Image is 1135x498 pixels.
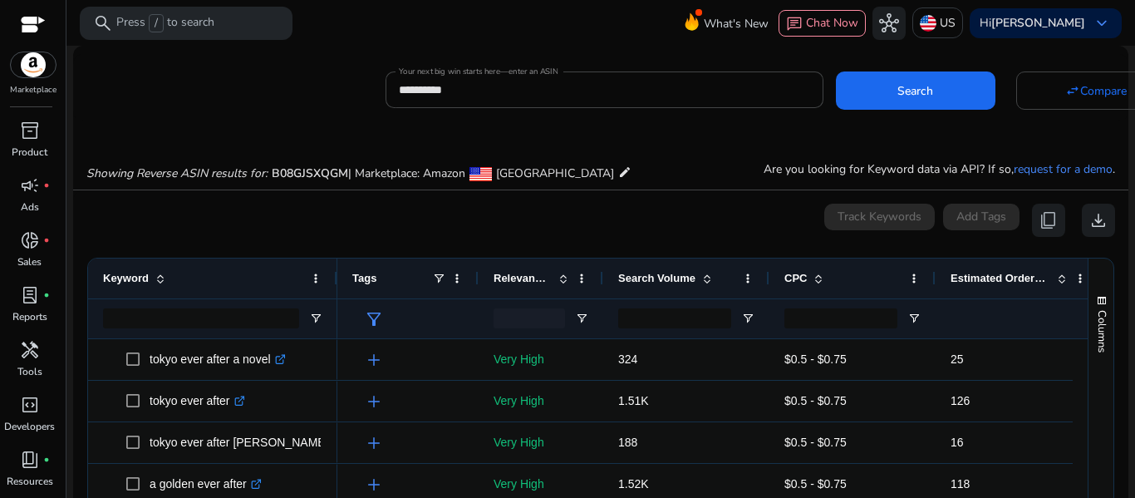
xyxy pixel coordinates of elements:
[940,8,956,37] p: US
[43,237,50,244] span: fiber_manual_record
[951,353,964,366] span: 25
[786,16,803,32] span: chat
[150,384,245,418] p: tokyo ever after
[991,15,1085,31] b: [PERSON_NAME]
[784,308,897,328] input: CPC Filter Input
[309,312,322,325] button: Open Filter Menu
[93,13,113,33] span: search
[20,395,40,415] span: code_blocks
[20,175,40,195] span: campaign
[352,272,376,284] span: Tags
[103,308,299,328] input: Keyword Filter Input
[494,384,588,418] p: Very High
[20,285,40,305] span: lab_profile
[1082,204,1115,237] button: download
[43,292,50,298] span: fiber_manual_record
[897,82,933,100] span: Search
[784,272,807,284] span: CPC
[20,121,40,141] span: inventory_2
[1080,82,1127,100] span: Compare
[951,272,1050,284] span: Estimated Orders/Month
[618,436,637,449] span: 188
[20,230,40,250] span: donut_small
[116,14,214,32] p: Press to search
[17,254,42,269] p: Sales
[951,477,970,491] span: 118
[1014,161,1113,177] a: request for a demo
[784,394,847,407] span: $0.5 - $0.75
[618,162,631,182] mat-icon: edit
[764,160,1115,178] p: Are you looking for Keyword data via API? If so, .
[784,353,847,366] span: $0.5 - $0.75
[43,456,50,463] span: fiber_manual_record
[980,17,1085,29] p: Hi
[364,433,384,453] span: add
[494,343,588,377] p: Very High
[575,312,588,325] button: Open Filter Menu
[86,165,268,181] i: Showing Reverse ASIN results for:
[1065,83,1080,98] mat-icon: swap_horiz
[872,7,906,40] button: hub
[12,309,47,324] p: Reports
[1088,210,1108,230] span: download
[784,477,847,491] span: $0.5 - $0.75
[1094,310,1109,353] span: Columns
[20,340,40,360] span: handyman
[150,343,286,377] p: tokyo ever after a novel
[618,272,695,284] span: Search Volume
[348,165,465,181] span: | Marketplace: Amazon
[618,308,731,328] input: Search Volume Filter Input
[879,13,899,33] span: hub
[10,84,57,96] p: Marketplace
[1092,13,1112,33] span: keyboard_arrow_down
[7,474,53,489] p: Resources
[150,426,344,460] p: tokyo ever after [PERSON_NAME]
[149,14,164,32] span: /
[494,272,552,284] span: Relevance Score
[11,52,56,77] img: amazon.svg
[364,392,384,412] span: add
[494,426,588,460] p: Very High
[618,394,649,407] span: 1.51K
[20,450,40,470] span: book_4
[836,71,995,110] button: Search
[496,165,614,181] span: [GEOGRAPHIC_DATA]
[364,309,384,329] span: filter_alt
[21,200,39,214] p: Ads
[951,436,964,449] span: 16
[4,419,55,434] p: Developers
[618,353,637,366] span: 324
[704,9,769,38] span: What's New
[364,475,384,495] span: add
[17,364,42,379] p: Tools
[920,15,936,32] img: us.svg
[907,312,921,325] button: Open Filter Menu
[806,15,858,31] span: Chat Now
[784,436,847,449] span: $0.5 - $0.75
[618,477,649,491] span: 1.52K
[12,145,47,160] p: Product
[103,272,149,284] span: Keyword
[951,394,970,407] span: 126
[364,350,384,370] span: add
[272,165,348,181] span: B08GJSXQGM
[779,10,866,37] button: chatChat Now
[399,66,558,77] mat-label: Your next big win starts here—enter an ASIN
[43,182,50,189] span: fiber_manual_record
[741,312,754,325] button: Open Filter Menu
